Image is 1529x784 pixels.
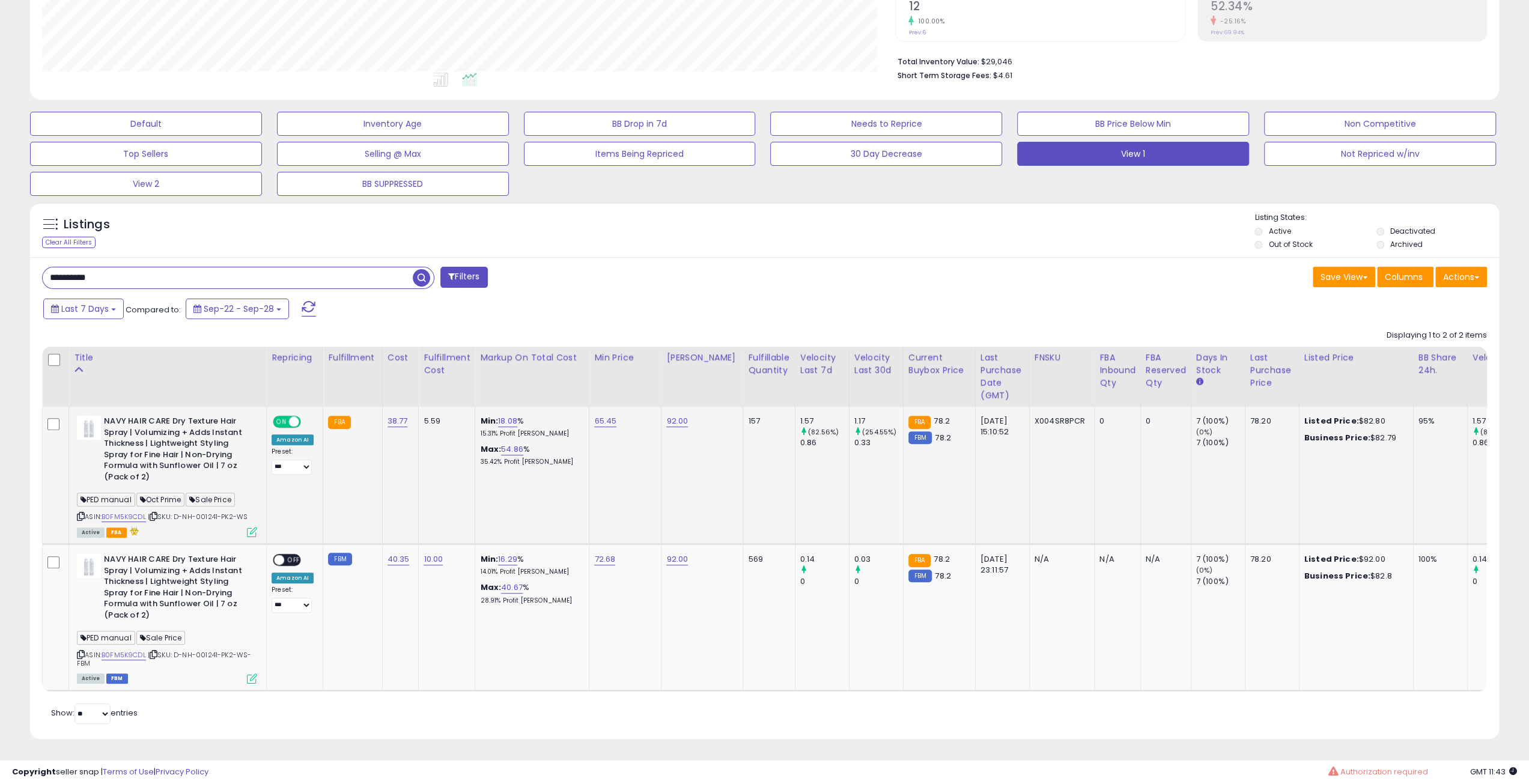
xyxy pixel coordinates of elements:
div: Displaying 1 to 2 of 2 items [1387,330,1487,341]
div: Last Purchase Date (GMT) [980,351,1024,402]
b: Business Price: [1304,432,1370,443]
div: Fulfillable Quantity [748,351,789,377]
span: Sale Price [136,631,186,645]
div: Clear All Filters [42,237,96,248]
div: Title [74,351,261,364]
div: Velocity [1473,351,1516,364]
div: 78.20 [1250,554,1290,565]
div: Days In Stock [1196,351,1240,377]
div: [DATE] 15:10:52 [980,416,1020,437]
b: Min: [480,415,498,427]
small: -25.16% [1216,17,1246,26]
i: hazardous material [127,527,139,535]
button: Save View [1313,267,1375,287]
div: [DATE] 23:11:57 [980,554,1020,576]
button: Default [30,112,262,136]
small: (0%) [1196,565,1213,575]
a: 92.00 [666,415,688,427]
span: | SKU: D-NH-001241-PK2-WS-FBM [77,650,251,668]
div: $92.00 [1304,554,1404,565]
button: Non Competitive [1264,112,1496,136]
span: All listings currently available for purchase on Amazon [77,673,105,684]
small: FBM [908,570,932,582]
small: 100.00% [914,17,944,26]
div: 5.59 [424,416,466,427]
p: 15.31% Profit [PERSON_NAME] [480,430,580,438]
span: PED manual [77,631,135,645]
span: Oct Prime [136,493,185,506]
div: Preset: [272,586,314,613]
a: 40.35 [388,553,410,565]
div: 7 (100%) [1196,416,1245,427]
div: Last Purchase Price [1250,351,1294,389]
div: ASIN: [77,554,257,682]
button: Filters [440,267,487,288]
div: $82.80 [1304,416,1404,427]
p: 28.91% Profit [PERSON_NAME] [480,597,580,605]
li: $29,046 [897,53,1478,68]
div: Velocity Last 30d [854,351,898,377]
div: 0.33 [854,437,903,448]
a: B0FM5K9CDL [102,650,146,660]
div: 0.03 [854,554,903,565]
small: (82.56%) [808,427,839,437]
span: 78.2 [935,570,951,582]
small: FBA [908,554,931,567]
div: Preset: [272,448,314,475]
small: FBM [908,431,932,444]
img: 41XNf3SDlXL._SL40_.jpg [77,554,101,578]
b: Max: [480,443,501,455]
div: N/A [1099,554,1131,565]
div: $82.8 [1304,571,1404,582]
span: 78.2 [934,415,950,427]
div: % [480,416,580,438]
label: Archived [1390,239,1423,249]
b: Max: [480,582,501,593]
span: 78.2 [935,432,951,443]
button: Columns [1377,267,1433,287]
div: FNSKU [1035,351,1090,364]
a: 10.00 [424,553,443,565]
div: 0 [800,576,849,587]
span: | SKU: D-NH-001241-PK2-WS [148,512,248,521]
img: 41XNf3SDlXL._SL40_.jpg [77,416,101,440]
label: Out of Stock [1268,239,1312,249]
strong: Copyright [12,766,56,777]
small: FBA [328,416,350,429]
span: FBM [106,673,128,684]
a: 40.67 [501,582,523,594]
button: BB Price Below Min [1017,112,1249,136]
button: Selling @ Max [277,142,509,166]
div: seller snap | | [12,767,208,778]
a: 38.77 [388,415,408,427]
span: Sale Price [186,493,235,506]
div: FBA Reserved Qty [1146,351,1186,389]
button: Needs to Reprice [770,112,1002,136]
div: 157 [748,416,785,427]
div: Fulfillment [328,351,377,364]
div: 1.57 [800,416,849,427]
small: (82.56%) [1480,427,1511,437]
small: FBA [908,416,931,429]
div: [PERSON_NAME] [666,351,738,364]
div: 7 (100%) [1196,554,1245,565]
span: FBA [106,527,127,538]
div: 1.57 [1473,416,1521,427]
p: Listing States: [1254,212,1499,223]
div: 1.17 [854,416,903,427]
a: 72.68 [594,553,615,565]
a: 16.29 [498,553,517,565]
div: N/A [1035,554,1086,565]
span: $4.61 [992,70,1012,81]
div: 0.86 [800,437,849,448]
div: FBA inbound Qty [1099,351,1135,389]
h5: Listings [64,216,110,233]
div: Cost [388,351,414,364]
div: 7 (100%) [1196,576,1245,587]
div: 0 [854,576,903,587]
span: Sep-22 - Sep-28 [204,303,274,315]
div: 0 [1473,576,1521,587]
div: N/A [1146,554,1182,565]
a: 92.00 [666,553,688,565]
b: Listed Price: [1304,415,1359,427]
